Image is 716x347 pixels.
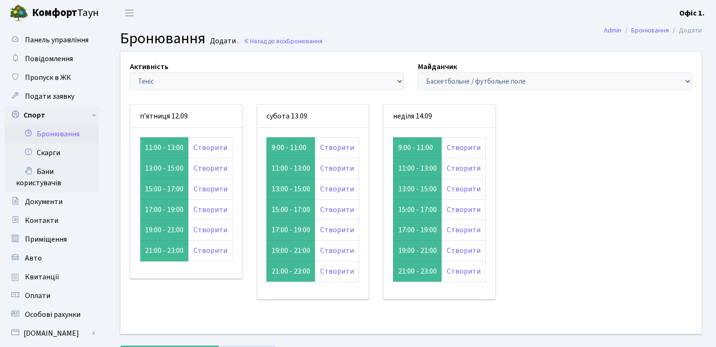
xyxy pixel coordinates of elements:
[193,142,227,153] a: Створити
[140,220,189,241] td: 19:00 - 21:00
[384,105,495,128] div: неділя 14.09
[604,25,621,35] a: Admin
[590,21,716,40] nav: breadcrumb
[140,241,189,261] td: 21:00 - 23:00
[5,87,99,106] a: Подати заявку
[118,5,141,21] button: Переключити навігацію
[679,8,705,18] b: Офіс 1.
[5,68,99,87] a: Пропуск в ЖК
[5,49,99,68] a: Повідомлення
[140,199,189,220] td: 17:00 - 19:00
[266,199,315,220] td: 15:00 - 17:00
[25,234,67,244] span: Приміщення
[393,199,442,220] td: 15:00 - 17:00
[266,241,315,261] td: 19:00 - 21:00
[393,179,442,199] td: 13:00 - 15:00
[320,163,354,173] a: Створити
[393,261,442,282] td: 21:00 - 23:00
[320,205,354,215] a: Створити
[5,31,99,49] a: Панель управління
[25,272,59,282] span: Квитанції
[287,37,322,46] span: Бронювання
[5,211,99,230] a: Контакти
[25,72,71,83] span: Пропуск в ЖК
[25,253,42,263] span: Авто
[25,91,74,102] span: Подати заявку
[130,61,169,72] label: Активність
[393,137,442,158] td: 9:00 - 11:00
[25,291,50,301] span: Оплати
[32,5,99,21] span: Таун
[418,61,457,72] label: Майданчик
[5,305,99,324] a: Особові рахунки
[243,37,322,46] a: Назад до всіхБронювання
[193,184,227,194] a: Створити
[25,54,73,64] span: Повідомлення
[25,197,63,207] span: Документи
[5,249,99,268] a: Авто
[25,309,80,320] span: Особові рахунки
[120,28,205,49] span: Бронювання
[393,158,442,179] td: 11:00 - 13:00
[393,220,442,241] td: 17:00 - 19:00
[447,225,481,235] a: Створити
[447,163,481,173] a: Створити
[266,137,315,158] td: 9:00 - 11:00
[193,205,227,215] a: Створити
[5,268,99,286] a: Квитанції
[193,245,227,256] a: Створити
[140,179,189,199] td: 15:00 - 17:00
[208,37,239,46] small: Додати .
[140,137,189,158] td: 11:00 - 13:00
[32,5,77,20] b: Комфорт
[669,25,702,36] li: Додати
[130,105,242,128] div: п’ятниця 12.09
[266,158,315,179] td: 11:00 - 13:00
[5,162,99,192] a: Бани користувачів
[447,142,481,153] a: Створити
[320,245,354,256] a: Створити
[5,192,99,211] a: Документи
[5,125,99,143] a: Бронювання
[320,142,354,153] a: Створити
[266,261,315,282] td: 21:00 - 23:00
[447,266,481,276] a: Створити
[25,215,58,226] span: Контакти
[5,143,99,162] a: Скарги
[320,266,354,276] a: Створити
[9,4,28,23] img: logo.png
[266,220,315,241] td: 17:00 - 19:00
[266,179,315,199] td: 13:00 - 15:00
[193,163,227,173] a: Створити
[447,184,481,194] a: Створити
[320,184,354,194] a: Створити
[679,8,705,19] a: Офіс 1.
[447,205,481,215] a: Створити
[5,286,99,305] a: Оплати
[5,324,99,343] a: [DOMAIN_NAME]
[320,225,354,235] a: Створити
[5,230,99,249] a: Приміщення
[140,158,189,179] td: 13:00 - 15:00
[631,25,669,35] a: Бронювання
[257,105,369,128] div: субота 13.09
[193,225,227,235] a: Створити
[5,106,99,125] a: Спорт
[25,35,88,45] span: Панель управління
[447,245,481,256] a: Створити
[393,241,442,261] td: 19:00 - 21:00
